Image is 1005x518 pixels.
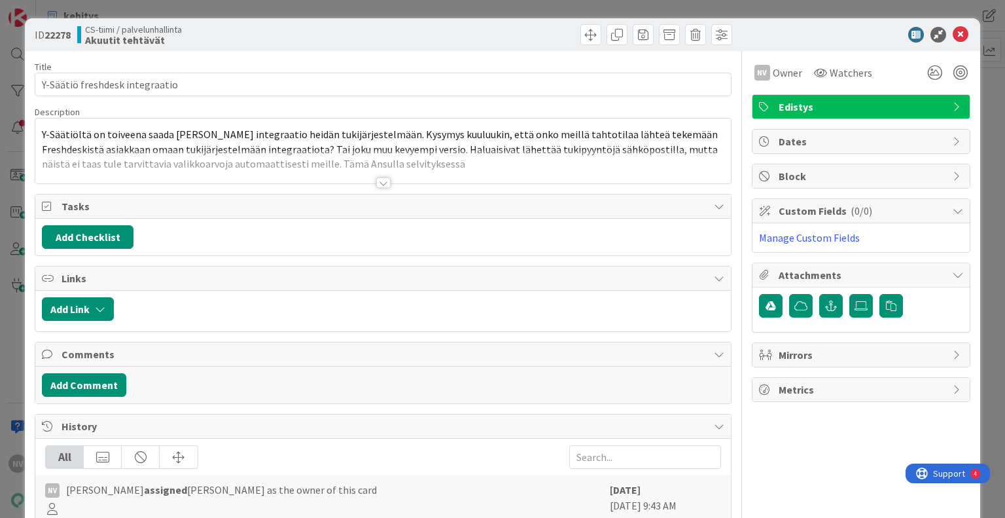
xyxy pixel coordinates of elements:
b: 22278 [44,28,71,41]
span: Links [62,270,707,286]
span: Metrics [779,382,946,398]
input: Search... [569,445,721,469]
span: Custom Fields [779,203,946,219]
input: type card name here... [35,73,731,96]
span: Y-Säätiöltä on toiveena saada [PERSON_NAME] integraatio heidän tukijärjestelmään. Kysymys kuuluuk... [42,128,720,170]
button: Add Link [42,297,114,321]
span: History [62,418,707,434]
span: CS-tiimi / palvelunhallinta [85,24,182,35]
span: Block [779,168,946,184]
span: Description [35,106,80,118]
span: Dates [779,134,946,149]
div: All [46,446,84,468]
a: Manage Custom Fields [759,231,860,244]
span: Watchers [830,65,872,81]
button: Add Comment [42,373,126,397]
div: 4 [68,5,71,16]
div: NV [45,483,60,498]
div: [DATE] 9:43 AM [610,482,721,515]
label: Title [35,61,52,73]
b: Akuutit tehtävät [85,35,182,45]
span: Owner [773,65,802,81]
div: NV [754,65,770,81]
span: [PERSON_NAME] [PERSON_NAME] as the owner of this card [66,482,377,498]
b: [DATE] [610,483,641,496]
span: Tasks [62,198,707,214]
span: ID [35,27,71,43]
span: Comments [62,346,707,362]
span: Support [27,2,60,18]
span: Edistys [779,99,946,115]
button: Add Checklist [42,225,133,249]
span: Attachments [779,267,946,283]
span: ( 0/0 ) [851,204,872,217]
b: assigned [144,483,187,496]
span: Mirrors [779,347,946,363]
